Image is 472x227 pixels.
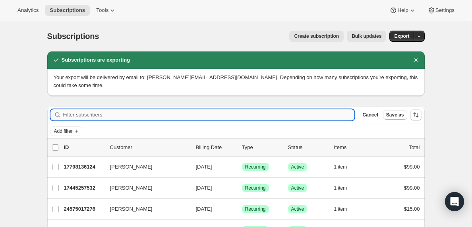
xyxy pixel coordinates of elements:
[410,54,422,66] button: Dismiss notification
[63,109,355,120] input: Filter subscribers
[386,112,404,118] span: Save as
[196,164,212,170] span: [DATE]
[50,126,82,136] button: Add filter
[385,5,421,16] button: Help
[245,164,266,170] span: Recurring
[91,5,121,16] button: Tools
[196,185,212,191] span: [DATE]
[289,31,344,42] button: Create subscription
[334,164,347,170] span: 1 item
[54,128,73,134] span: Add filter
[383,110,407,120] button: Save as
[242,144,282,151] div: Type
[105,161,185,173] button: [PERSON_NAME]
[352,33,381,39] span: Bulk updates
[50,7,85,14] span: Subscriptions
[96,7,108,14] span: Tools
[435,7,455,14] span: Settings
[404,185,420,191] span: $99.00
[334,144,374,151] div: Items
[294,33,339,39] span: Create subscription
[64,163,104,171] p: 17798136124
[288,144,328,151] p: Status
[359,110,381,120] button: Cancel
[334,161,356,173] button: 1 item
[245,185,266,191] span: Recurring
[404,206,420,212] span: $15.00
[389,31,414,42] button: Export
[54,74,418,88] span: Your export will be delivered by email to: [PERSON_NAME][EMAIL_ADDRESS][DOMAIN_NAME]. Depending o...
[110,144,190,151] p: Customer
[404,164,420,170] span: $99.00
[362,112,378,118] span: Cancel
[409,144,420,151] p: Total
[64,184,104,192] p: 17445257532
[110,163,153,171] span: [PERSON_NAME]
[17,7,39,14] span: Analytics
[410,109,422,120] button: Sort the results
[334,185,347,191] span: 1 item
[291,206,304,212] span: Active
[64,205,104,213] p: 24575017276
[291,185,304,191] span: Active
[45,5,90,16] button: Subscriptions
[423,5,459,16] button: Settings
[105,182,185,194] button: [PERSON_NAME]
[110,205,153,213] span: [PERSON_NAME]
[445,192,464,211] div: Open Intercom Messenger
[397,7,408,14] span: Help
[64,144,420,151] div: IDCustomerBilling DateTypeStatusItemsTotal
[291,164,304,170] span: Active
[62,56,130,64] h2: Subscriptions are exporting
[196,144,236,151] p: Billing Date
[13,5,43,16] button: Analytics
[394,33,409,39] span: Export
[334,206,347,212] span: 1 item
[110,184,153,192] span: [PERSON_NAME]
[47,32,99,41] span: Subscriptions
[64,182,420,194] div: 17445257532[PERSON_NAME][DATE]SuccessRecurringSuccessActive1 item$99.00
[64,161,420,173] div: 17798136124[PERSON_NAME][DATE]SuccessRecurringSuccessActive1 item$99.00
[245,206,266,212] span: Recurring
[105,203,185,215] button: [PERSON_NAME]
[347,31,386,42] button: Bulk updates
[64,144,104,151] p: ID
[334,204,356,215] button: 1 item
[334,182,356,194] button: 1 item
[64,204,420,215] div: 24575017276[PERSON_NAME][DATE]SuccessRecurringSuccessActive1 item$15.00
[196,206,212,212] span: [DATE]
